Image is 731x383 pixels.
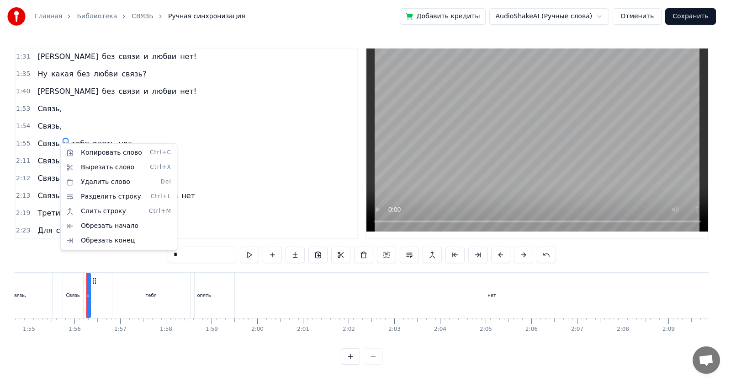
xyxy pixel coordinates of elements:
[63,189,175,204] div: Разделить строку
[151,193,171,200] span: Ctrl+L
[63,204,175,219] div: Слить строку
[63,160,175,175] div: Вырезать слово
[150,149,171,156] span: Ctrl+C
[63,219,175,233] div: Обрезать начало
[63,175,175,189] div: Удалить слово
[63,146,175,160] div: Копировать слово
[160,178,171,186] span: Del
[150,164,171,171] span: Ctrl+X
[149,208,171,215] span: Ctrl+M
[63,233,175,248] div: Обрезать конец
